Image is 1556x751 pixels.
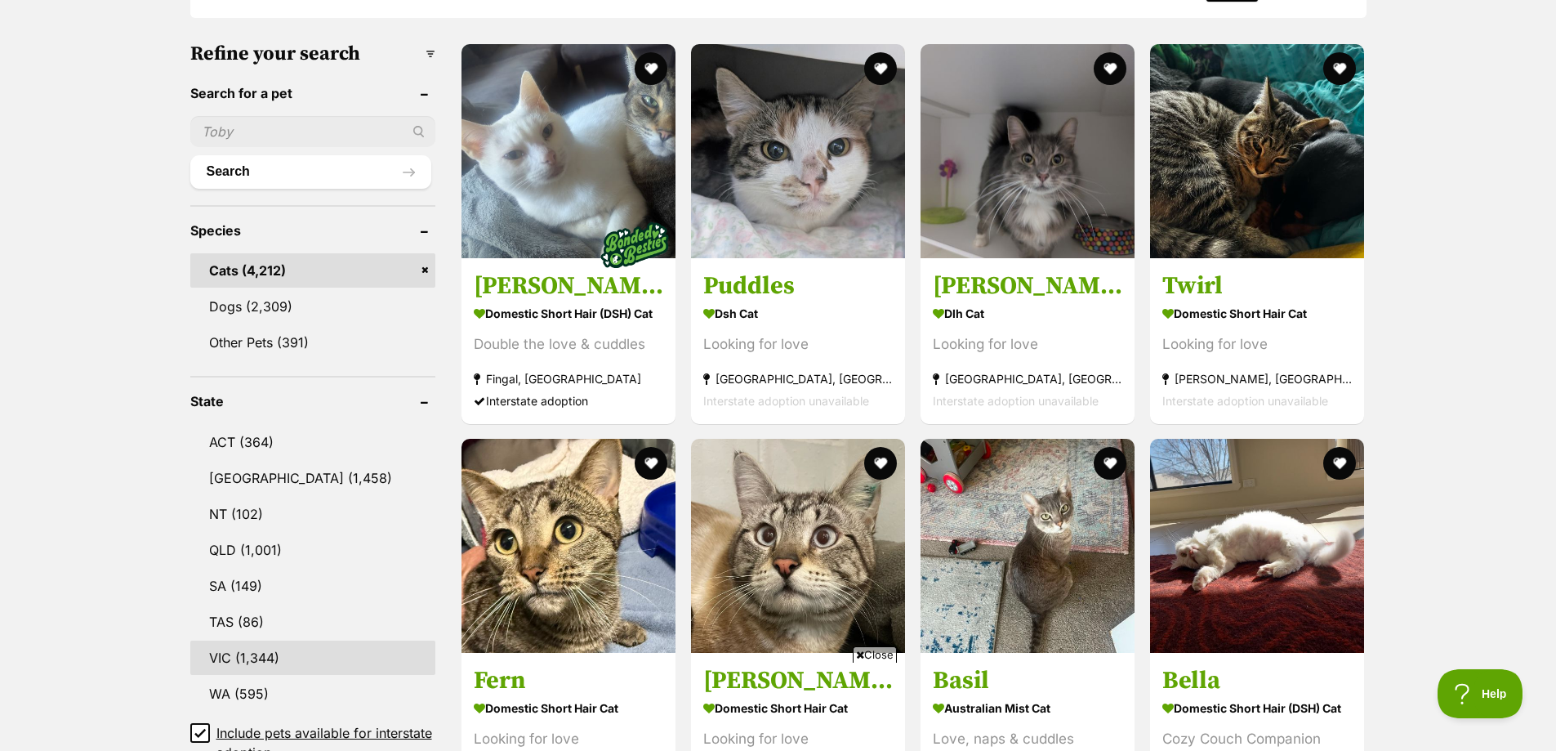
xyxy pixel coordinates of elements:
strong: Domestic Short Hair (DSH) Cat [1162,696,1352,720]
img: Lionel - Dlh Cat [921,44,1135,258]
button: favourite [864,447,897,480]
strong: [PERSON_NAME], [GEOGRAPHIC_DATA] [1162,367,1352,389]
strong: Domestic Short Hair Cat [1162,301,1352,324]
h3: Twirl [1162,270,1352,301]
button: favourite [1324,447,1357,480]
a: Dogs (2,309) [190,289,435,324]
img: Basil - Australian Mist Cat [921,439,1135,653]
h3: Bella [1162,665,1352,696]
img: Twirl - Domestic Short Hair Cat [1150,44,1364,258]
a: TAS (86) [190,605,435,639]
strong: Dsh Cat [703,301,893,324]
a: WA (595) [190,677,435,711]
a: NT (102) [190,497,435,531]
strong: [GEOGRAPHIC_DATA], [GEOGRAPHIC_DATA] [703,367,893,389]
strong: Dlh Cat [933,301,1122,324]
button: favourite [1094,52,1126,85]
header: Search for a pet [190,86,435,101]
a: Twirl Domestic Short Hair Cat Looking for love [PERSON_NAME], [GEOGRAPHIC_DATA] Interstate adopti... [1150,257,1364,423]
a: [PERSON_NAME] Dlh Cat Looking for love [GEOGRAPHIC_DATA], [GEOGRAPHIC_DATA] Interstate adoption u... [921,257,1135,423]
img: Finn & Rudy - Domestic Short Hair (DSH) Cat [461,44,675,258]
div: Looking for love [474,728,663,750]
a: [PERSON_NAME] & [PERSON_NAME] Domestic Short Hair (DSH) Cat Double the love & cuddles Fingal, [GE... [461,257,675,423]
a: [GEOGRAPHIC_DATA] (1,458) [190,461,435,495]
img: Carter - Domestic Short Hair Cat [691,439,905,653]
h3: [PERSON_NAME] & [PERSON_NAME] [474,270,663,301]
div: Double the love & cuddles [474,333,663,355]
span: Close [853,646,897,663]
button: favourite [635,447,667,480]
h3: Puddles [703,270,893,301]
h3: Fern [474,665,663,696]
div: Cozy Couch Companion [1162,728,1352,750]
span: Interstate adoption unavailable [1162,393,1328,407]
strong: [GEOGRAPHIC_DATA], [GEOGRAPHIC_DATA] [933,367,1122,389]
input: Toby [190,116,435,147]
img: Fern - Domestic Short Hair Cat [461,439,675,653]
strong: Fingal, [GEOGRAPHIC_DATA] [474,367,663,389]
button: Search [190,155,431,188]
a: ACT (364) [190,425,435,459]
header: State [190,394,435,409]
div: Looking for love [933,333,1122,355]
div: Looking for love [1162,333,1352,355]
button: favourite [1324,52,1357,85]
button: favourite [635,52,667,85]
a: Other Pets (391) [190,325,435,360]
img: Puddles - Dsh Cat [691,44,905,258]
h3: [PERSON_NAME] [933,270,1122,301]
h3: Refine your search [190,42,435,65]
a: QLD (1,001) [190,533,435,567]
img: Bella - Domestic Short Hair (DSH) Cat [1150,439,1364,653]
button: favourite [864,52,897,85]
img: bonded besties [594,203,675,285]
span: Interstate adoption unavailable [933,393,1099,407]
div: Interstate adoption [474,389,663,411]
span: Interstate adoption unavailable [703,393,869,407]
a: Cats (4,212) [190,253,435,288]
strong: Domestic Short Hair (DSH) Cat [474,301,663,324]
header: Species [190,223,435,238]
button: favourite [1094,447,1126,480]
iframe: Advertisement [481,669,1076,743]
strong: Domestic Short Hair Cat [474,696,663,720]
a: Puddles Dsh Cat Looking for love [GEOGRAPHIC_DATA], [GEOGRAPHIC_DATA] Interstate adoption unavail... [691,257,905,423]
div: Looking for love [703,333,893,355]
a: SA (149) [190,569,435,603]
iframe: Help Scout Beacon - Open [1438,669,1523,718]
a: VIC (1,344) [190,641,435,675]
